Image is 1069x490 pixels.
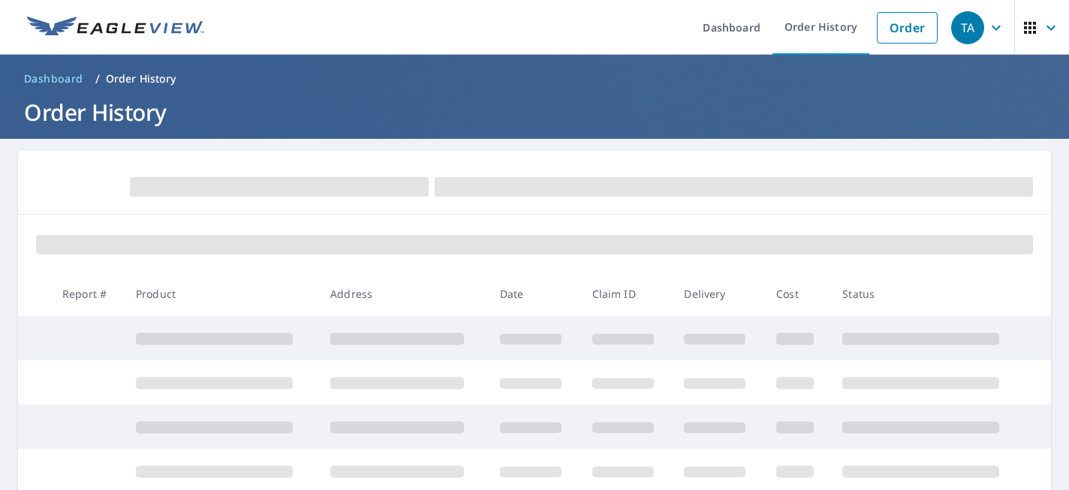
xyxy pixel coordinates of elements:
[18,97,1051,128] h1: Order History
[488,272,580,316] th: Date
[580,272,673,316] th: Claim ID
[318,272,488,316] th: Address
[764,272,830,316] th: Cost
[95,70,100,88] li: /
[18,67,1051,91] nav: breadcrumb
[24,71,83,86] span: Dashboard
[672,272,764,316] th: Delivery
[106,71,176,86] p: Order History
[27,17,204,39] img: EV Logo
[830,272,1025,316] th: Status
[124,272,318,316] th: Product
[50,272,124,316] th: Report #
[951,11,984,44] div: TA
[877,12,938,44] a: Order
[18,67,89,91] a: Dashboard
